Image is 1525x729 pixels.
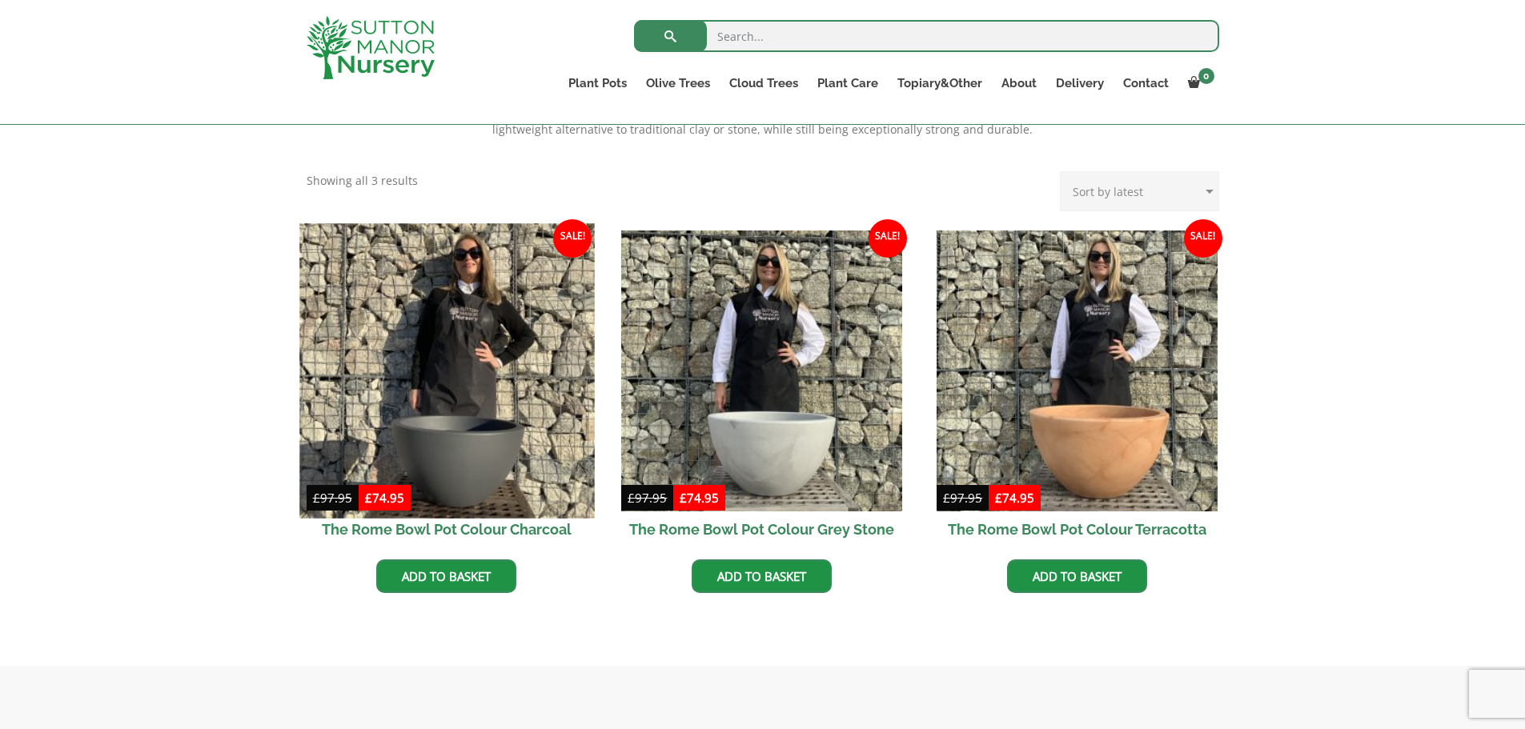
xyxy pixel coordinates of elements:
span: £ [628,490,635,506]
input: Search... [634,20,1219,52]
bdi: 97.95 [628,490,667,506]
span: £ [313,490,320,506]
a: Plant Care [808,72,888,94]
h2: The Rome Bowl Pot Colour Terracotta [937,511,1218,547]
bdi: 74.95 [680,490,719,506]
h2: The Rome Bowl Pot Colour Charcoal [307,511,588,547]
a: Cloud Trees [720,72,808,94]
span: £ [365,490,372,506]
bdi: 97.95 [313,490,352,506]
img: The Rome Bowl Pot Colour Charcoal [299,223,594,518]
span: 0 [1198,68,1214,84]
a: Plant Pots [559,72,636,94]
a: Sale! The Rome Bowl Pot Colour Grey Stone [621,230,902,547]
img: logo [307,16,435,79]
span: Sale! [553,219,592,258]
a: Topiary&Other [888,72,992,94]
img: The Rome Bowl Pot Colour Terracotta [937,230,1218,511]
a: Sale! The Rome Bowl Pot Colour Terracotta [937,230,1218,547]
a: Olive Trees [636,72,720,94]
select: Shop order [1060,171,1219,211]
a: Contact [1114,72,1178,94]
span: £ [680,490,687,506]
img: The Rome Bowl Pot Colour Grey Stone [621,230,902,511]
a: 0 [1178,72,1219,94]
span: £ [995,490,1002,506]
span: Sale! [1184,219,1222,258]
span: £ [943,490,950,506]
a: Delivery [1046,72,1114,94]
a: About [992,72,1046,94]
a: Add to basket: “The Rome Bowl Pot Colour Charcoal” [376,559,516,593]
a: Add to basket: “The Rome Bowl Pot Colour Terracotta” [1007,559,1147,593]
span: Sale! [869,219,907,258]
a: Sale! The Rome Bowl Pot Colour Charcoal [307,230,588,547]
bdi: 74.95 [365,490,404,506]
a: Add to basket: “The Rome Bowl Pot Colour Grey Stone” [692,559,832,593]
p: Showing all 3 results [307,171,418,190]
bdi: 97.95 [943,490,982,506]
h2: The Rome Bowl Pot Colour Grey Stone [621,511,902,547]
bdi: 74.95 [995,490,1034,506]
